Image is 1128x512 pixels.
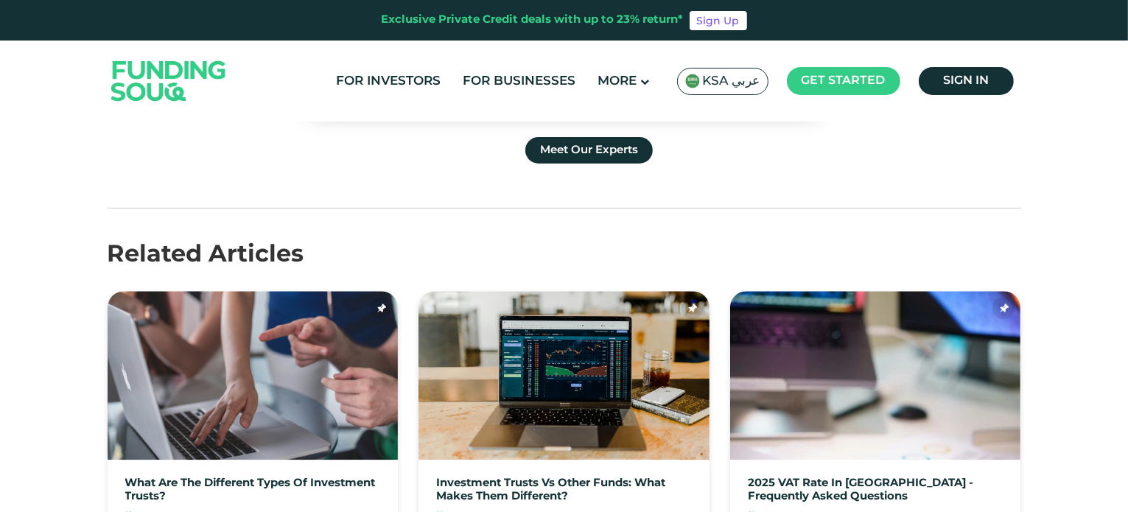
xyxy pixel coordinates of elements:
[97,43,241,118] img: Logo
[919,67,1014,95] a: Sign in
[748,477,1003,503] a: 2025 VAT Rate in [GEOGRAPHIC_DATA] - Frequently Asked Questions
[685,74,700,88] img: SA Flag
[690,11,747,30] a: Sign Up
[436,477,692,503] a: Investment Trusts vs Other Funds: What Makes Them Different?
[525,137,653,164] a: Meet Our Experts
[802,75,886,86] span: Get started
[333,69,445,94] a: For Investors
[598,75,637,88] span: More
[108,291,399,460] img: blogImage
[943,75,989,86] span: Sign in
[125,477,381,503] a: What are the different types of investment trusts?
[703,73,760,90] span: KSA عربي
[382,12,684,29] div: Exclusive Private Credit deals with up to 23% return*
[108,244,304,267] span: Related Articles
[460,69,580,94] a: For Businesses
[730,291,1021,460] img: blogImage
[418,291,710,460] img: blogImage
